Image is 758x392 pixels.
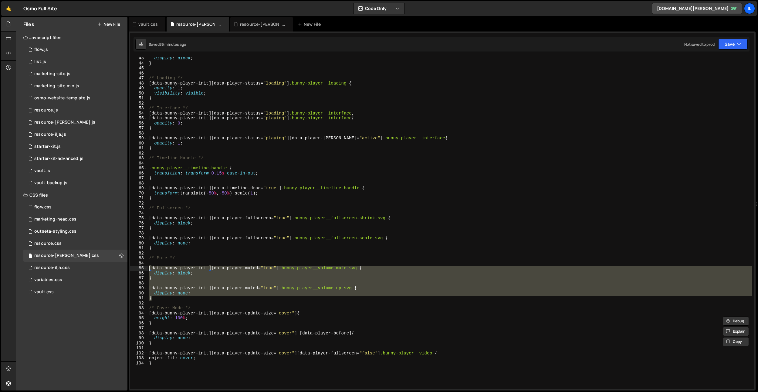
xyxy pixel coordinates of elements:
[23,92,127,104] div: 10598/29018.js
[23,141,127,153] div: 10598/44660.js
[130,81,148,86] div: 48
[160,42,186,47] div: 35 minutes ago
[130,296,148,301] div: 91
[138,21,158,27] div: vault.css
[130,351,148,356] div: 102
[130,186,148,191] div: 69
[130,91,148,96] div: 50
[34,156,83,161] div: starter-kit-advanced.js
[23,238,127,250] div: 10598/27699.css
[23,68,127,80] div: 10598/28174.js
[34,47,48,52] div: flow.js
[130,301,148,306] div: 92
[723,327,749,336] button: Explain
[97,22,120,27] button: New File
[130,221,148,226] div: 76
[130,71,148,76] div: 46
[130,61,148,66] div: 44
[684,42,715,47] div: Not saved to prod
[130,241,148,246] div: 80
[130,141,148,146] div: 60
[130,266,148,271] div: 85
[149,42,186,47] div: Saved
[34,289,54,295] div: vault.css
[130,56,148,61] div: 43
[130,196,148,201] div: 71
[23,153,127,165] div: 10598/44726.js
[130,96,148,101] div: 51
[34,229,76,234] div: outseta-styling.css
[130,251,148,256] div: 82
[23,225,127,238] div: 10598/27499.css
[130,206,148,211] div: 73
[34,144,61,149] div: starter-kit.js
[130,136,148,141] div: 59
[130,281,148,286] div: 88
[130,116,148,121] div: 55
[130,246,148,251] div: 81
[23,286,127,298] div: 10598/25099.css
[130,151,148,156] div: 62
[130,131,148,136] div: 58
[23,116,127,128] div: 10598/27701.js
[130,361,148,366] div: 104
[130,226,148,231] div: 77
[130,236,148,241] div: 79
[130,291,148,296] div: 90
[23,262,127,274] div: 10598/27703.css
[130,171,148,176] div: 66
[23,165,127,177] div: 10598/24130.js
[130,271,148,276] div: 86
[744,3,755,14] a: Il
[130,106,148,111] div: 53
[723,317,749,326] button: Debug
[130,126,148,131] div: 57
[130,321,148,326] div: 96
[1,1,16,16] a: 🤙
[34,120,95,125] div: resource-[PERSON_NAME].js
[130,176,148,181] div: 67
[130,166,148,171] div: 65
[130,326,148,331] div: 97
[23,201,127,213] div: 10598/27345.css
[130,101,148,106] div: 52
[23,274,127,286] div: 10598/27496.css
[130,161,148,166] div: 64
[34,204,52,210] div: flow.css
[23,213,127,225] div: 10598/28175.css
[130,276,148,281] div: 87
[130,316,148,321] div: 95
[23,104,127,116] div: 10598/27705.js
[130,86,148,91] div: 49
[130,201,148,206] div: 72
[34,277,62,283] div: variables.css
[130,66,148,71] div: 45
[16,189,127,201] div: CSS files
[34,132,66,137] div: resource-ilja.js
[354,3,404,14] button: Code Only
[34,180,67,186] div: vault-backup.js
[130,356,148,361] div: 103
[298,21,323,27] div: New File
[34,95,90,101] div: osmo-website-template.js
[718,39,748,50] button: Save
[23,177,127,189] div: 10598/25101.js
[130,216,148,221] div: 75
[130,211,148,216] div: 74
[130,331,148,336] div: 98
[23,5,57,12] div: Osmo Full Site
[130,256,148,261] div: 83
[130,341,148,346] div: 100
[652,3,742,14] a: [DOMAIN_NAME][PERSON_NAME]
[34,168,50,174] div: vault.js
[23,56,127,68] div: 10598/26158.js
[23,44,127,56] div: 10598/27344.js
[34,83,79,89] div: marketing-site.min.js
[130,286,148,291] div: 89
[34,71,70,77] div: marketing-site.js
[34,253,99,258] div: resource-[PERSON_NAME].css
[130,336,148,341] div: 99
[130,311,148,316] div: 94
[34,59,46,65] div: list.js
[34,108,58,113] div: resource.js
